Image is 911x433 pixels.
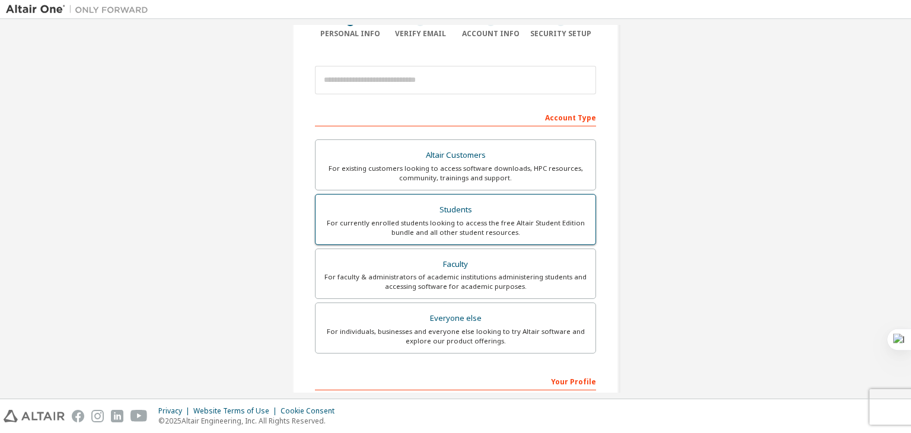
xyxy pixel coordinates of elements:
[323,272,588,291] div: For faculty & administrators of academic institutions administering students and accessing softwa...
[193,406,281,416] div: Website Terms of Use
[111,410,123,422] img: linkedin.svg
[323,147,588,164] div: Altair Customers
[315,371,596,390] div: Your Profile
[91,410,104,422] img: instagram.svg
[72,410,84,422] img: facebook.svg
[323,256,588,273] div: Faculty
[158,416,342,426] p: © 2025 Altair Engineering, Inc. All Rights Reserved.
[323,218,588,237] div: For currently enrolled students looking to access the free Altair Student Edition bundle and all ...
[323,164,588,183] div: For existing customers looking to access software downloads, HPC resources, community, trainings ...
[130,410,148,422] img: youtube.svg
[4,410,65,422] img: altair_logo.svg
[526,29,597,39] div: Security Setup
[6,4,154,15] img: Altair One
[455,29,526,39] div: Account Info
[323,327,588,346] div: For individuals, businesses and everyone else looking to try Altair software and explore our prod...
[281,406,342,416] div: Cookie Consent
[315,107,596,126] div: Account Type
[323,310,588,327] div: Everyone else
[386,29,456,39] div: Verify Email
[158,406,193,416] div: Privacy
[323,202,588,218] div: Students
[315,29,386,39] div: Personal Info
